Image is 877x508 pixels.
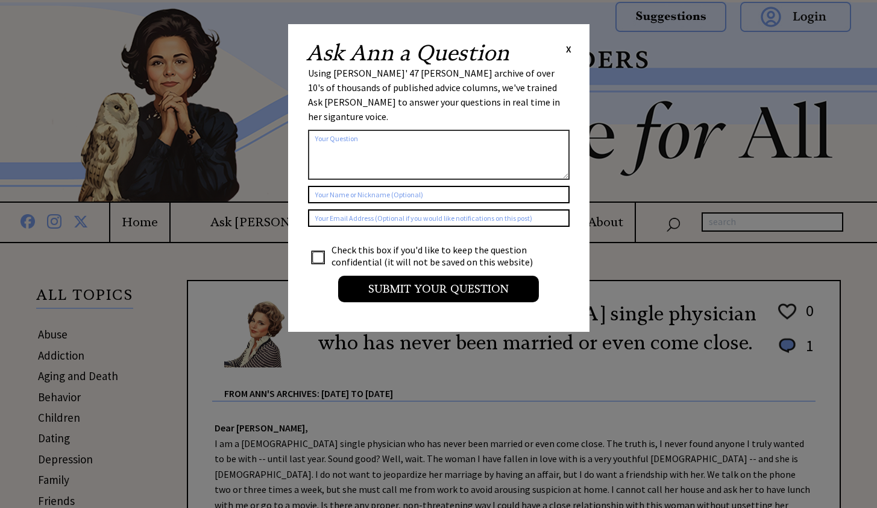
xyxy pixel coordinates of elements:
span: X [566,43,571,55]
input: Submit your Question [338,276,539,302]
input: Your Name or Nickname (Optional) [308,186,570,203]
td: Check this box if you'd like to keep the question confidential (it will not be saved on this webs... [331,243,544,268]
h2: Ask Ann a Question [306,42,509,64]
div: Using [PERSON_NAME]' 47 [PERSON_NAME] archive of over 10's of thousands of published advice colum... [308,66,570,124]
input: Your Email Address (Optional if you would like notifications on this post) [308,209,570,227]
